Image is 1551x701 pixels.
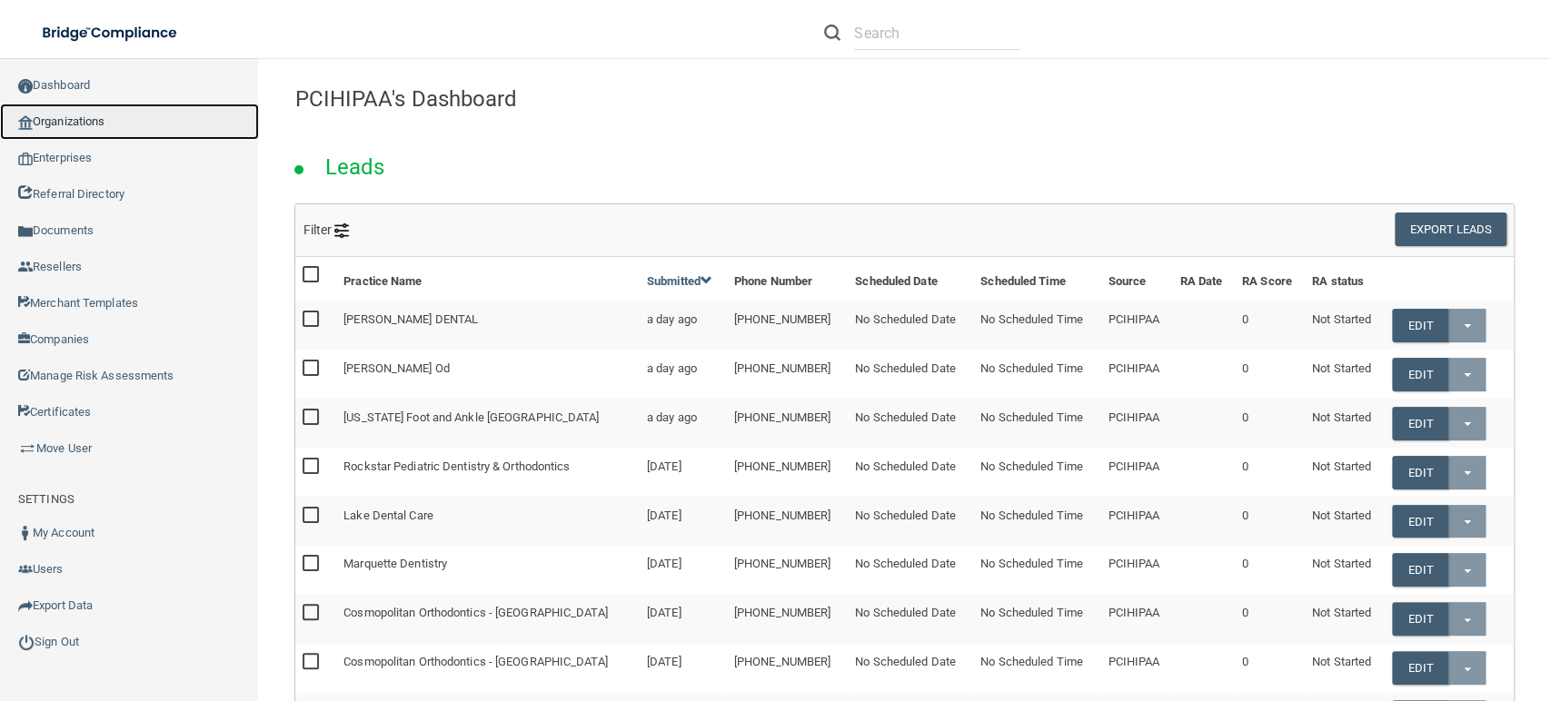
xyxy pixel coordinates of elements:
[1100,399,1172,448] td: PCIHIPAA
[1173,257,1235,301] th: RA Date
[973,301,1100,350] td: No Scheduled Time
[18,79,33,94] img: ic_dashboard_dark.d01f4a41.png
[1235,399,1305,448] td: 0
[303,222,349,237] span: Filter
[727,399,848,448] td: [PHONE_NUMBER]
[1100,497,1172,546] td: PCIHIPAA
[1100,350,1172,399] td: PCIHIPAA
[18,224,33,239] img: icon-documents.8dae5593.png
[1235,644,1305,693] td: 0
[1392,602,1447,636] a: Edit
[973,350,1100,399] td: No Scheduled Time
[1100,595,1172,644] td: PCIHIPAA
[1100,546,1172,595] td: PCIHIPAA
[1305,350,1385,399] td: Not Started
[1392,358,1447,391] a: Edit
[18,562,33,577] img: icon-users.e205127d.png
[1100,257,1172,301] th: Source
[336,448,640,497] td: Rockstar Pediatric Dentistry & Orthodontics
[334,223,349,238] img: icon-filter@2x.21656d0b.png
[973,399,1100,448] td: No Scheduled Time
[824,25,840,41] img: ic-search.3b580494.png
[1100,448,1172,497] td: PCIHIPAA
[973,497,1100,546] td: No Scheduled Time
[336,644,640,693] td: Cosmopolitan Orthodontics - [GEOGRAPHIC_DATA]
[336,497,640,546] td: Lake Dental Care
[1305,257,1385,301] th: RA status
[18,260,33,274] img: ic_reseller.de258add.png
[1392,456,1447,489] a: Edit
[1100,644,1172,693] td: PCIHIPAA
[336,350,640,399] td: [PERSON_NAME] Od
[640,595,727,644] td: [DATE]
[848,399,973,448] td: No Scheduled Date
[973,644,1100,693] td: No Scheduled Time
[973,257,1100,301] th: Scheduled Time
[18,115,33,130] img: organization-icon.f8decf85.png
[848,350,973,399] td: No Scheduled Date
[18,526,33,540] img: ic_user_dark.df1a06c3.png
[727,546,848,595] td: [PHONE_NUMBER]
[854,16,1020,50] input: Search
[336,257,640,301] th: Practice Name
[727,497,848,546] td: [PHONE_NUMBER]
[1392,651,1447,685] a: Edit
[1235,257,1305,301] th: RA Score
[307,142,403,193] h2: Leads
[18,489,75,510] label: SETTINGS
[1235,595,1305,644] td: 0
[294,87,1515,111] h4: PCIHIPAA's Dashboard
[1235,301,1305,350] td: 0
[1305,448,1385,497] td: Not Started
[1235,546,1305,595] td: 0
[727,257,848,301] th: Phone Number
[1392,407,1447,440] a: Edit
[1235,497,1305,546] td: 0
[640,497,727,546] td: [DATE]
[27,15,194,52] img: bridge_compliance_login_screen.278c3ca4.svg
[848,497,973,546] td: No Scheduled Date
[848,257,973,301] th: Scheduled Date
[727,644,848,693] td: [PHONE_NUMBER]
[1392,505,1447,538] a: Edit
[848,448,973,497] td: No Scheduled Date
[973,546,1100,595] td: No Scheduled Time
[336,301,640,350] td: [PERSON_NAME] DENTAL
[973,595,1100,644] td: No Scheduled Time
[1235,350,1305,399] td: 0
[640,546,727,595] td: [DATE]
[1305,595,1385,644] td: Not Started
[1305,301,1385,350] td: Not Started
[640,399,727,448] td: a day ago
[1392,309,1447,342] a: Edit
[640,350,727,399] td: a day ago
[973,448,1100,497] td: No Scheduled Time
[727,350,848,399] td: [PHONE_NUMBER]
[1305,497,1385,546] td: Not Started
[18,598,33,613] img: icon-export.b9366987.png
[1305,644,1385,693] td: Not Started
[1305,399,1385,448] td: Not Started
[336,546,640,595] td: Marquette Dentistry
[1392,553,1447,587] a: Edit
[640,644,727,693] td: [DATE]
[1235,448,1305,497] td: 0
[18,439,36,458] img: briefcase.64adab9b.png
[640,448,727,497] td: [DATE]
[640,301,727,350] td: a day ago
[18,153,33,165] img: enterprise.0d942306.png
[1305,546,1385,595] td: Not Started
[647,274,712,288] a: Submitted
[848,301,973,350] td: No Scheduled Date
[1100,301,1172,350] td: PCIHIPAA
[848,595,973,644] td: No Scheduled Date
[727,595,848,644] td: [PHONE_NUMBER]
[336,595,640,644] td: Cosmopolitan Orthodontics - [GEOGRAPHIC_DATA]
[1395,212,1506,246] button: Export Leads
[727,448,848,497] td: [PHONE_NUMBER]
[336,399,640,448] td: [US_STATE] Foot and Ankle [GEOGRAPHIC_DATA]
[848,644,973,693] td: No Scheduled Date
[18,634,35,650] img: ic_power_dark.7ecde6b1.png
[727,301,848,350] td: [PHONE_NUMBER]
[848,546,973,595] td: No Scheduled Date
